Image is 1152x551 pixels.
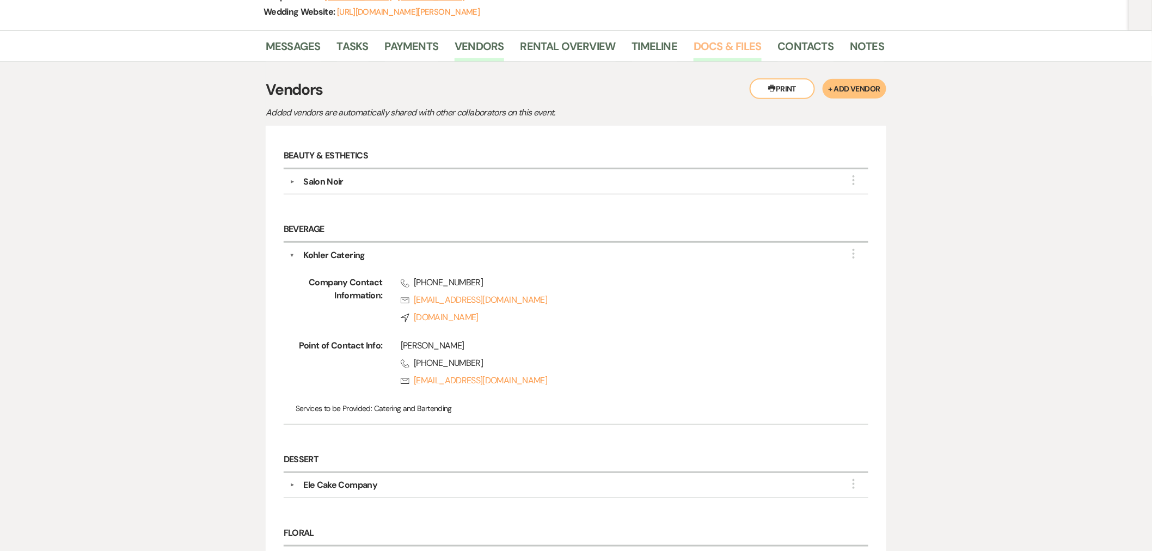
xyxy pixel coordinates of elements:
[303,175,344,188] div: Salon Noir
[266,38,321,62] a: Messages
[520,38,616,62] a: Rental Overview
[284,144,868,169] h6: Beauty & Esthetics
[303,479,377,492] div: Ele Cake Company
[385,38,439,62] a: Payments
[337,7,480,17] a: [URL][DOMAIN_NAME][PERSON_NAME]
[296,339,383,391] span: Point of Contact Info:
[632,38,678,62] a: Timeline
[285,482,298,488] button: ▼
[750,78,815,99] button: Print
[285,179,298,185] button: ▼
[823,79,886,99] button: + Add Vendor
[401,311,834,324] a: [DOMAIN_NAME]
[266,106,647,120] p: Added vendors are automatically shared with other collaborators on this event.
[850,38,884,62] a: Notes
[694,38,761,62] a: Docs & Files
[266,78,886,101] h3: Vendors
[296,276,383,328] span: Company Contact Information:
[264,6,337,17] span: Wedding Website:
[401,374,834,387] a: [EMAIL_ADDRESS][DOMAIN_NAME]
[284,448,868,473] h6: Dessert
[290,249,295,262] button: ▼
[401,293,834,307] a: [EMAIL_ADDRESS][DOMAIN_NAME]
[303,249,365,262] div: Kohler Catering
[778,38,834,62] a: Contacts
[401,339,834,352] div: [PERSON_NAME]
[296,403,372,413] span: Services to be Provided:
[284,521,868,547] h6: Floral
[455,38,504,62] a: Vendors
[284,217,868,243] h6: Beverage
[337,38,369,62] a: Tasks
[401,276,834,289] span: [PHONE_NUMBER]
[401,357,834,370] span: [PHONE_NUMBER]
[296,402,857,414] p: Catering and Bartending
